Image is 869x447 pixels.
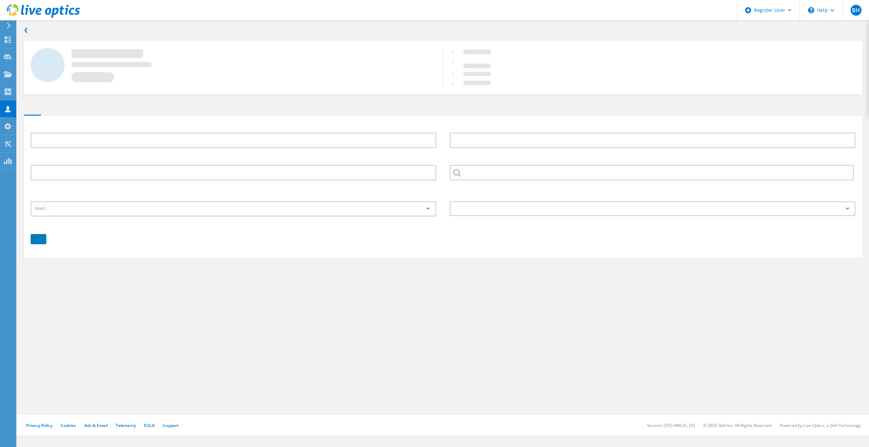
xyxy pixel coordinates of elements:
span: : [452,48,460,56]
span: : [452,70,460,78]
a: Support [163,423,179,428]
a: Live Optics Dashboard [7,14,80,19]
li: Version: [TECHNICAL_ID] [647,423,695,428]
a: Cookies [61,423,76,428]
a: Ads & Email [84,423,108,428]
a: Privacy Policy [26,423,52,428]
a: EULA [144,423,155,428]
span: : [452,57,460,65]
li: © 2025 Dell Inc. All Rights Reserved [703,423,772,428]
svg: \n [808,7,814,13]
span: BH [852,7,860,13]
li: Powered by Live Optics, a Dell Technology [780,423,861,428]
a: Telemetry [116,423,136,428]
span: : [452,79,460,87]
a: Back to search [24,26,28,34]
